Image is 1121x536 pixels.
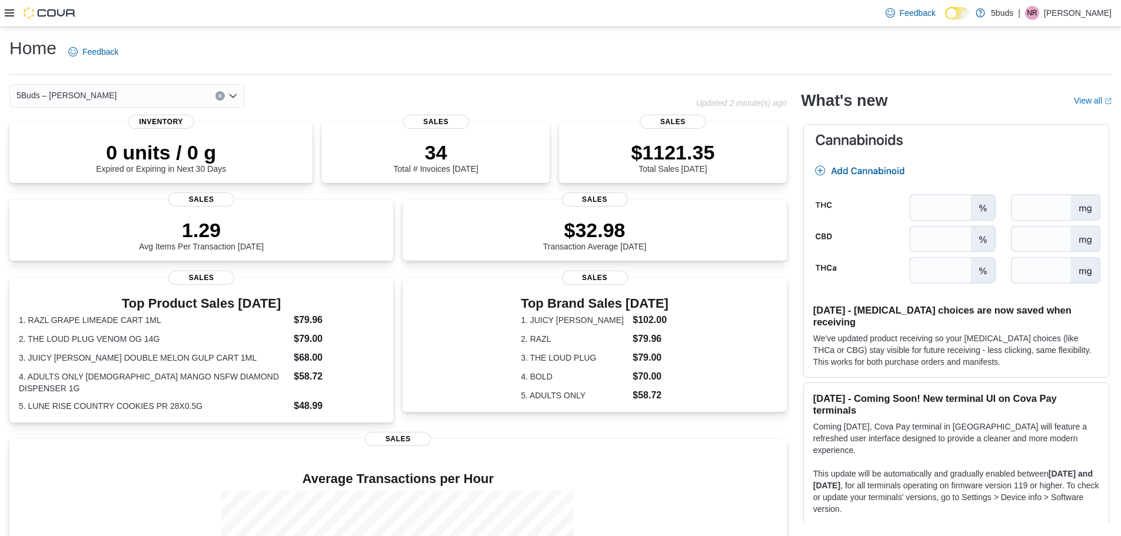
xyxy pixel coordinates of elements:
[945,7,970,19] input: Dark Mode
[19,400,289,412] dt: 5. LUNE RISE COUNTRY COOKIES PR 28X0.5G
[640,115,706,129] span: Sales
[631,141,714,174] div: Total Sales [DATE]
[543,218,647,242] p: $32.98
[521,333,628,345] dt: 2. RAZL
[96,141,226,164] p: 0 units / 0 g
[881,1,940,25] a: Feedback
[19,297,384,311] h3: Top Product Sales [DATE]
[294,351,384,365] dd: $68.00
[521,297,668,311] h3: Top Brand Sales [DATE]
[521,314,628,326] dt: 1. JUICY [PERSON_NAME]
[801,91,887,110] h2: What's new
[82,46,118,58] span: Feedback
[631,141,714,164] p: $1121.35
[633,313,668,327] dd: $102.00
[19,352,289,364] dt: 3. JUICY [PERSON_NAME] DOUBLE MELON GULP CART 1ML
[562,192,628,207] span: Sales
[813,421,1099,456] p: Coming [DATE], Cova Pay terminal in [GEOGRAPHIC_DATA] will feature a refreshed user interface des...
[96,141,226,174] div: Expired or Expiring in Next 30 Days
[813,392,1099,416] h3: [DATE] - Coming Soon! New terminal UI on Cova Pay terminals
[945,19,946,20] span: Dark Mode
[64,40,123,64] a: Feedback
[9,36,56,60] h1: Home
[139,218,264,242] p: 1.29
[365,432,431,446] span: Sales
[215,91,225,101] button: Clear input
[521,389,628,401] dt: 5. ADULTS ONLY
[24,7,76,19] img: Cova
[19,472,777,486] h4: Average Transactions per Hour
[168,271,234,285] span: Sales
[813,332,1099,368] p: We've updated product receiving so your [MEDICAL_DATA] choices (like THCa or CBG) stay visible fo...
[1018,6,1020,20] p: |
[19,333,289,345] dt: 2. THE LOUD PLUG VENOM OG 14G
[394,141,478,174] div: Total # Invoices [DATE]
[1027,6,1037,20] span: NR
[633,351,668,365] dd: $79.00
[228,91,238,101] button: Open list of options
[633,332,668,346] dd: $79.96
[633,369,668,384] dd: $70.00
[19,314,289,326] dt: 1. RAZL GRAPE LIMEADE CART 1ML
[294,332,384,346] dd: $79.00
[1044,6,1112,20] p: [PERSON_NAME]
[813,469,1093,490] strong: [DATE] and [DATE]
[813,468,1099,515] p: This update will be automatically and gradually enabled between , for all terminals operating on ...
[900,7,936,19] span: Feedback
[813,304,1099,328] h3: [DATE] - [MEDICAL_DATA] choices are now saved when receiving
[521,352,628,364] dt: 3. THE LOUD PLUG
[139,218,264,251] div: Avg Items Per Transaction [DATE]
[1074,96,1112,105] a: View allExternal link
[294,313,384,327] dd: $79.96
[521,371,628,382] dt: 4. BOLD
[543,218,647,251] div: Transaction Average [DATE]
[1025,6,1039,20] div: Nicole Ryland
[16,88,117,102] span: 5Buds – [PERSON_NAME]
[394,141,478,164] p: 34
[294,399,384,413] dd: $48.99
[696,98,787,108] p: Updated 2 minute(s) ago
[168,192,234,207] span: Sales
[128,115,194,129] span: Inventory
[403,115,469,129] span: Sales
[633,388,668,402] dd: $58.72
[562,271,628,285] span: Sales
[1105,98,1112,105] svg: External link
[294,369,384,384] dd: $58.72
[991,6,1013,20] p: 5buds
[19,371,289,394] dt: 4. ADULTS ONLY [DEMOGRAPHIC_DATA] MANGO NSFW DIAMOND DISPENSER 1G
